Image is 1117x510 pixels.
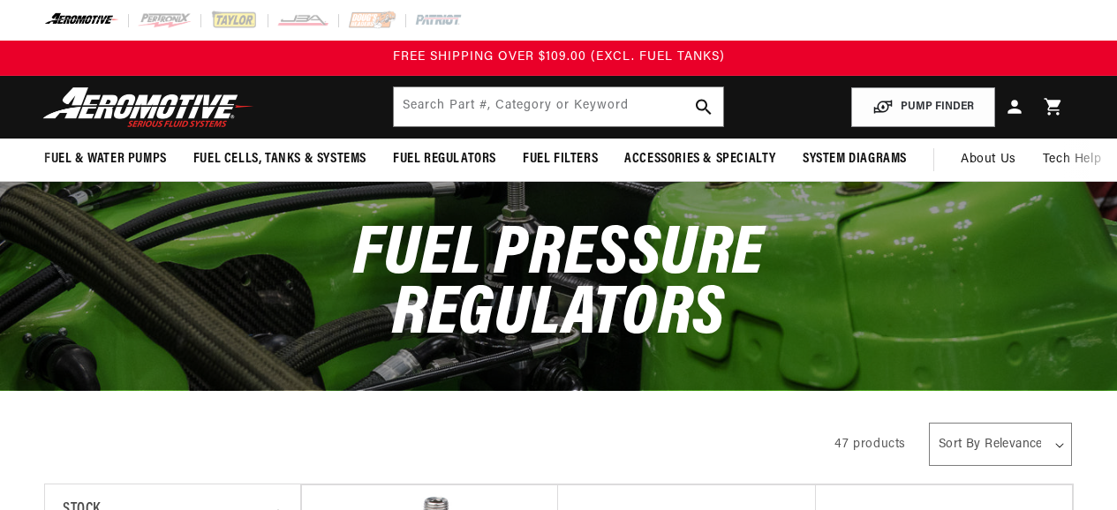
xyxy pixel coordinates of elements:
[380,139,509,180] summary: Fuel Regulators
[393,150,496,169] span: Fuel Regulators
[1043,150,1101,169] span: Tech Help
[394,87,723,126] input: Search by Part Number, Category or Keyword
[851,87,995,127] button: PUMP FINDER
[31,139,180,180] summary: Fuel & Water Pumps
[624,150,776,169] span: Accessories & Specialty
[44,150,167,169] span: Fuel & Water Pumps
[509,139,611,180] summary: Fuel Filters
[947,139,1030,181] a: About Us
[193,150,366,169] span: Fuel Cells, Tanks & Systems
[523,150,598,169] span: Fuel Filters
[789,139,920,180] summary: System Diagrams
[393,50,725,64] span: FREE SHIPPING OVER $109.00 (EXCL. FUEL TANKS)
[834,438,906,451] span: 47 products
[38,86,259,128] img: Aeromotive
[180,139,380,180] summary: Fuel Cells, Tanks & Systems
[353,221,764,350] span: Fuel Pressure Regulators
[803,150,907,169] span: System Diagrams
[611,139,789,180] summary: Accessories & Specialty
[684,87,723,126] button: search button
[1030,139,1114,181] summary: Tech Help
[961,153,1016,166] span: About Us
